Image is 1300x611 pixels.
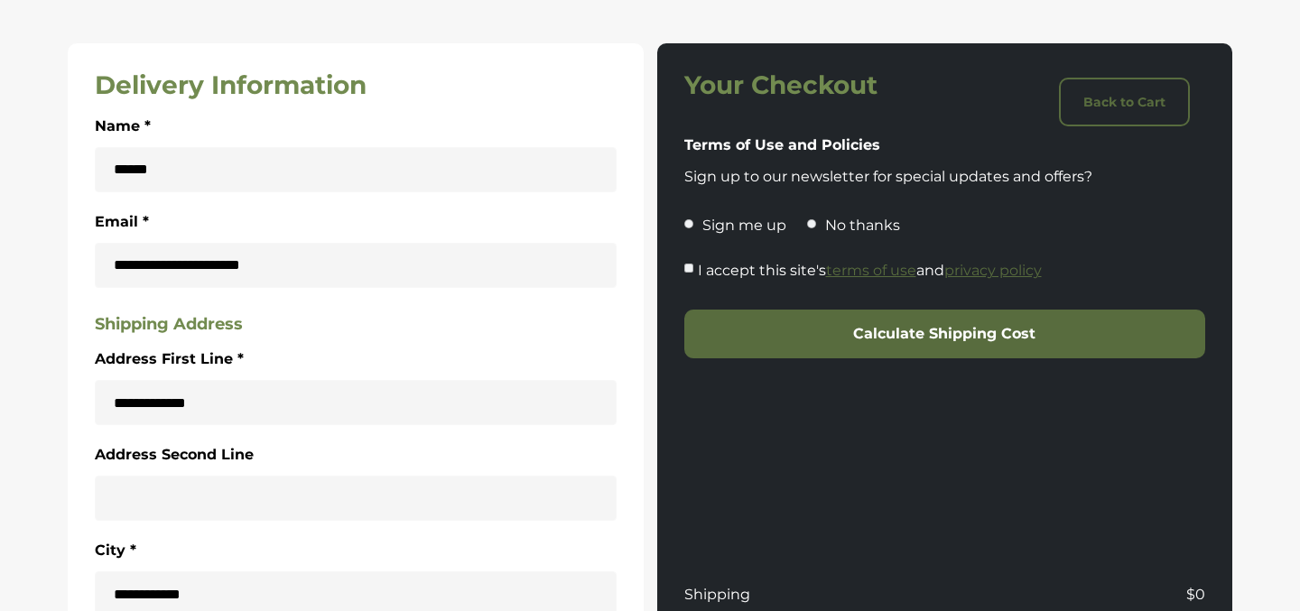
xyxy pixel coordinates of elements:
p: No thanks [825,215,900,236]
label: I accept this site's and [698,259,1042,282]
h3: Delivery Information [95,70,617,101]
a: Back to Cart [1059,78,1190,126]
label: Address Second Line [95,443,254,467]
a: terms of use [826,262,916,279]
h3: Your Checkout [684,70,938,101]
label: Email * [95,210,149,234]
label: Terms of Use and Policies [684,134,880,157]
p: Sign me up [702,215,786,236]
a: privacy policy [944,262,1042,279]
label: Address First Line * [95,347,244,371]
p: Shipping [684,584,938,606]
h5: Shipping Address [95,315,617,335]
label: Name * [95,115,151,138]
p: $0 [952,584,1205,606]
button: Calculate Shipping Cost [684,310,1206,358]
label: City * [95,539,136,562]
p: Sign up to our newsletter for special updates and offers? [684,166,1206,188]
